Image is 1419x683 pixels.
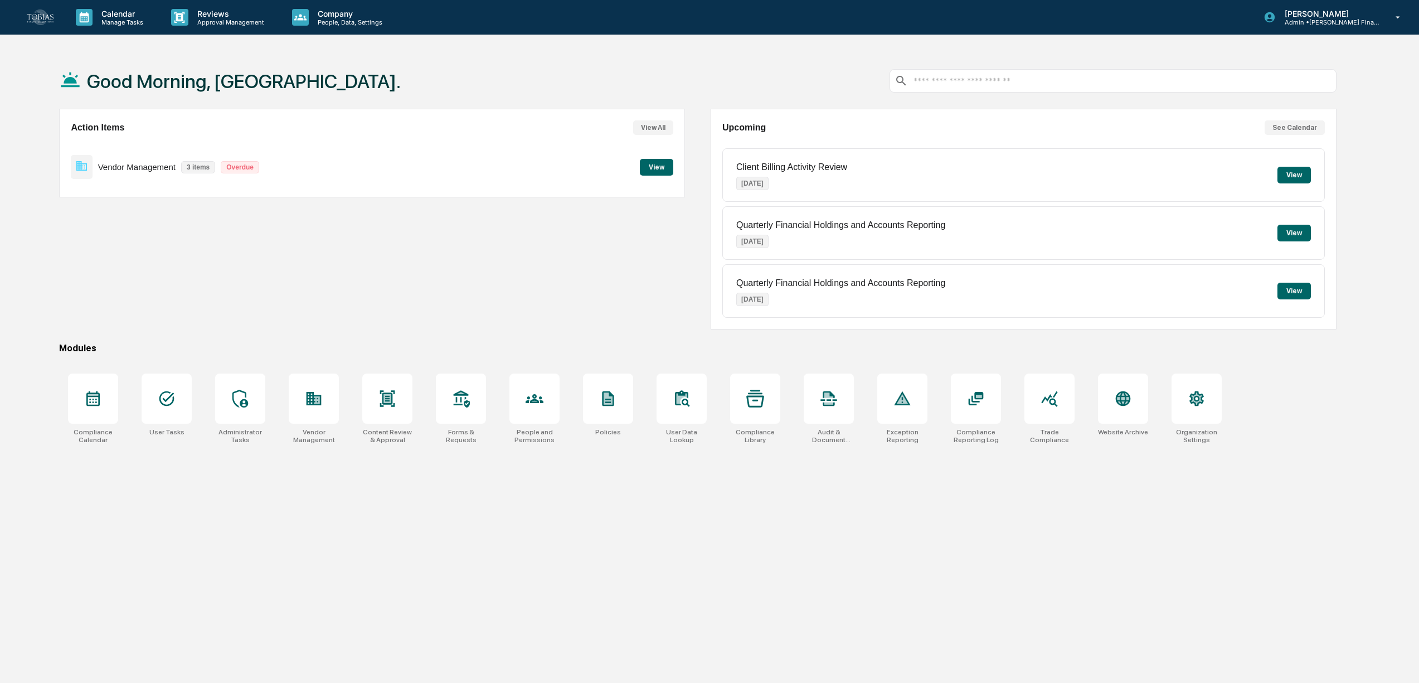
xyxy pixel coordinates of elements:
[1265,120,1325,135] button: See Calendar
[188,18,270,26] p: Approval Management
[722,123,766,133] h2: Upcoming
[68,428,118,444] div: Compliance Calendar
[640,161,673,172] a: View
[633,120,673,135] button: View All
[309,9,388,18] p: Company
[736,235,769,248] p: [DATE]
[736,177,769,190] p: [DATE]
[181,161,215,173] p: 3 items
[87,70,401,93] h1: Good Morning, [GEOGRAPHIC_DATA].
[736,293,769,306] p: [DATE]
[1172,428,1222,444] div: Organization Settings
[27,9,54,25] img: logo
[289,428,339,444] div: Vendor Management
[877,428,927,444] div: Exception Reporting
[595,428,621,436] div: Policies
[736,220,945,230] p: Quarterly Financial Holdings and Accounts Reporting
[509,428,560,444] div: People and Permissions
[804,428,854,444] div: Audit & Document Logs
[640,159,673,176] button: View
[1277,283,1311,299] button: View
[1276,9,1379,18] p: [PERSON_NAME]
[98,162,176,172] p: Vendor Management
[149,428,184,436] div: User Tasks
[736,278,945,288] p: Quarterly Financial Holdings and Accounts Reporting
[59,343,1336,353] div: Modules
[362,428,412,444] div: Content Review & Approval
[71,123,124,133] h2: Action Items
[215,428,265,444] div: Administrator Tasks
[951,428,1001,444] div: Compliance Reporting Log
[188,9,270,18] p: Reviews
[1276,18,1379,26] p: Admin • [PERSON_NAME] Financial Advisors
[1277,225,1311,241] button: View
[93,9,149,18] p: Calendar
[1277,167,1311,183] button: View
[309,18,388,26] p: People, Data, Settings
[730,428,780,444] div: Compliance Library
[1024,428,1075,444] div: Trade Compliance
[221,161,259,173] p: Overdue
[736,162,847,172] p: Client Billing Activity Review
[436,428,486,444] div: Forms & Requests
[93,18,149,26] p: Manage Tasks
[657,428,707,444] div: User Data Lookup
[1098,428,1148,436] div: Website Archive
